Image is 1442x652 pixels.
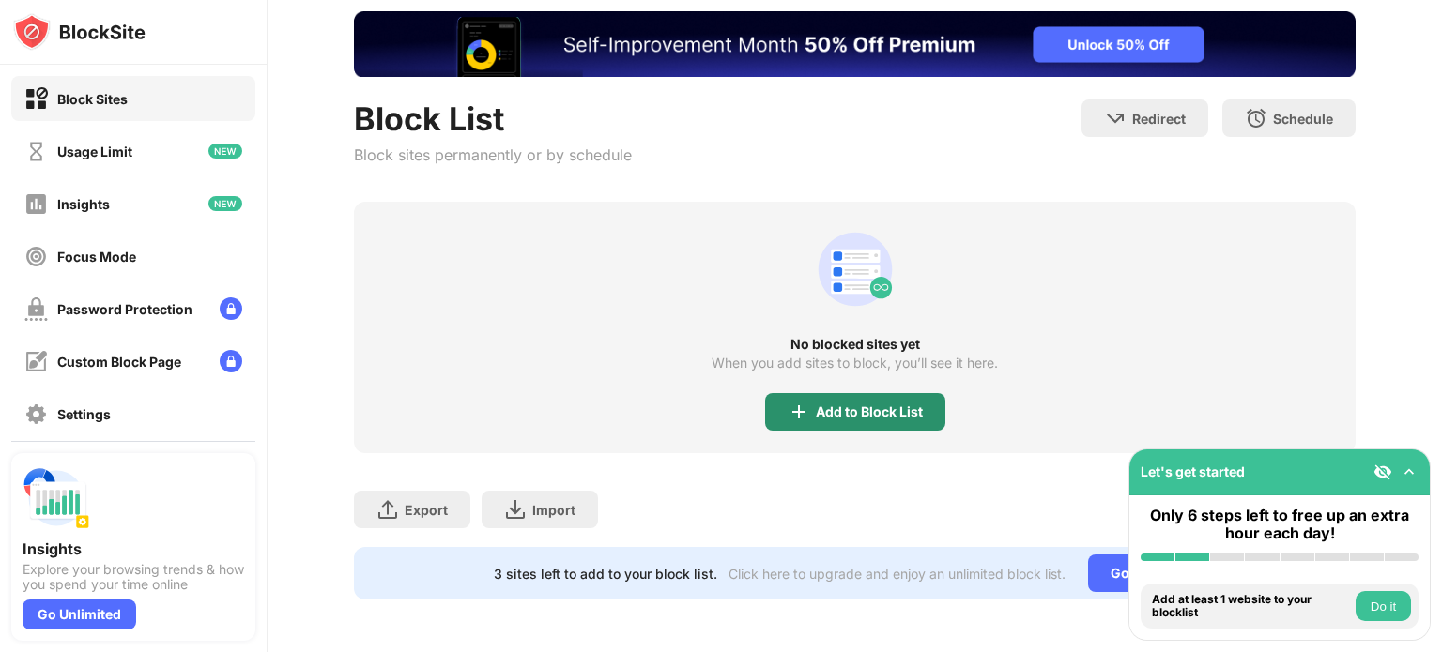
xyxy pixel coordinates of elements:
[729,566,1066,582] div: Click here to upgrade and enjoy an unlimited block list.
[532,502,575,518] div: Import
[220,297,242,320] img: lock-menu.svg
[23,599,136,629] div: Go Unlimited
[57,249,136,265] div: Focus Mode
[1088,554,1217,592] div: Go Unlimited
[1356,591,1411,621] button: Do it
[494,566,717,582] div: 3 sites left to add to your block list.
[23,562,244,592] div: Explore your browsing trends & how you spend your time online
[23,539,244,558] div: Insights
[208,196,242,211] img: new-icon.svg
[220,350,242,372] img: lock-menu.svg
[354,145,632,164] div: Block sites permanently or by schedule
[405,502,448,518] div: Export
[1273,111,1333,127] div: Schedule
[57,301,192,317] div: Password Protection
[24,192,48,216] img: insights-off.svg
[1400,462,1419,481] img: omni-setup-toggle.svg
[57,144,132,159] div: Usage Limit
[24,297,48,321] img: password-protection-off.svg
[57,196,110,212] div: Insights
[816,404,923,419] div: Add to Block List
[208,144,242,159] img: new-icon.svg
[1152,593,1351,620] div: Add at least 1 website to your blocklist
[57,91,128,107] div: Block Sites
[57,406,111,422] div: Settings
[23,464,90,532] img: push-insights.svg
[24,402,48,426] img: settings-off.svg
[1132,111,1186,127] div: Redirect
[24,350,48,373] img: customize-block-page-off.svg
[354,337,1356,352] div: No blocked sites yet
[354,11,1356,77] iframe: Banner
[810,224,900,314] div: animation
[24,245,48,268] img: focus-off.svg
[1373,462,1392,481] img: eye-not-visible.svg
[712,356,998,371] div: When you add sites to block, you’ll see it here.
[24,87,48,111] img: block-on.svg
[1141,463,1245,479] div: Let's get started
[24,140,48,163] img: time-usage-off.svg
[1141,507,1419,542] div: Only 6 steps left to free up an extra hour each day!
[57,354,181,370] div: Custom Block Page
[13,13,146,51] img: logo-blocksite.svg
[354,99,632,138] div: Block List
